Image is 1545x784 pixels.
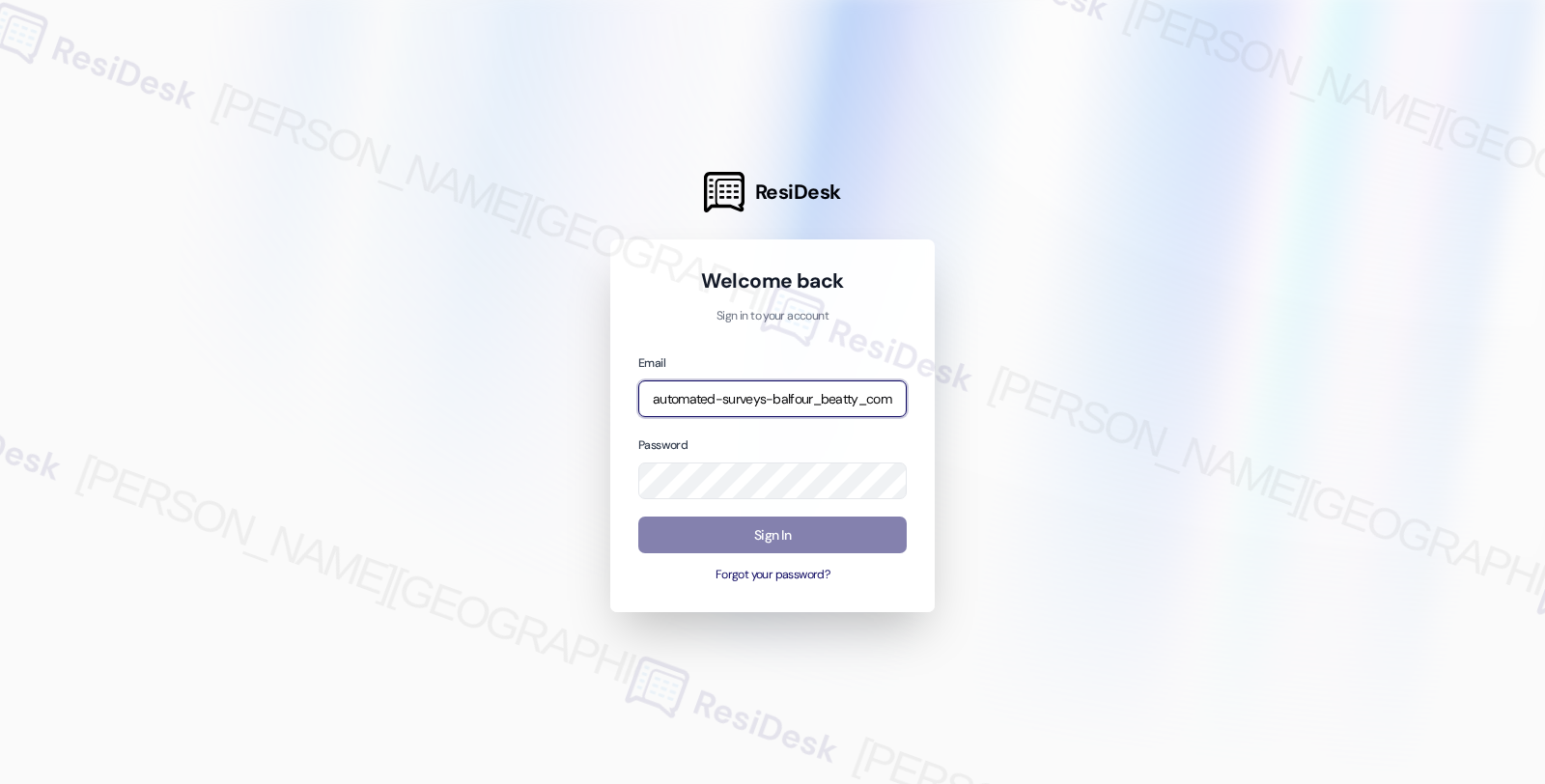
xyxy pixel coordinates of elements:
[638,567,907,584] button: Forgot your password?
[638,308,907,325] p: Sign in to your account
[755,179,841,206] span: ResiDesk
[704,172,744,212] img: ResiDesk Logo
[638,437,688,453] label: Password
[638,380,907,418] input: name@example.com
[638,517,907,554] button: Sign In
[638,355,665,371] label: Email
[638,267,907,294] h1: Welcome back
